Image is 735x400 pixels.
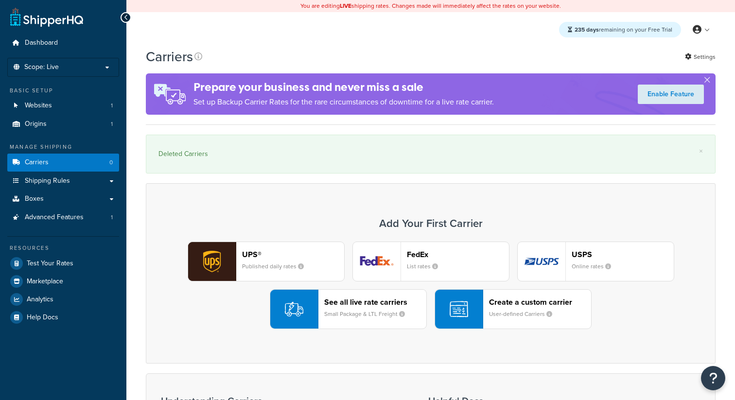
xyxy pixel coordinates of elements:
a: Marketplace [7,273,119,290]
a: Advanced Features 1 [7,209,119,226]
li: Carriers [7,154,119,172]
span: 1 [111,120,113,128]
a: Origins 1 [7,115,119,133]
a: Help Docs [7,309,119,326]
header: FedEx [407,250,509,259]
span: 0 [109,158,113,167]
a: × [699,147,703,155]
img: icon-carrier-custom-c93b8a24.svg [450,300,468,318]
img: ups logo [188,242,236,281]
header: USPS [572,250,674,259]
small: Published daily rates [242,262,312,271]
button: usps logoUSPSOnline rates [517,242,674,281]
img: ad-rules-rateshop-fe6ec290ccb7230408bd80ed9643f0289d75e0ffd9eb532fc0e269fcd187b520.png [146,73,193,115]
header: UPS® [242,250,344,259]
span: Websites [25,102,52,110]
a: Carriers 0 [7,154,119,172]
div: Basic Setup [7,87,119,95]
a: ShipperHQ Home [10,7,83,27]
button: Create a custom carrierUser-defined Carriers [435,289,592,329]
b: LIVE [340,1,351,10]
button: ups logoUPS®Published daily rates [188,242,345,281]
div: Manage Shipping [7,143,119,151]
a: Enable Feature [638,85,704,104]
span: Shipping Rules [25,177,70,185]
span: Advanced Features [25,213,84,222]
div: Resources [7,244,119,252]
span: 1 [111,213,113,222]
small: User-defined Carriers [489,310,560,318]
p: Set up Backup Carrier Rates for the rare circumstances of downtime for a live rate carrier. [193,95,494,109]
div: Deleted Carriers [158,147,703,161]
li: Origins [7,115,119,133]
a: Test Your Rates [7,255,119,272]
li: Advanced Features [7,209,119,226]
span: Test Your Rates [27,260,73,268]
a: Settings [685,50,716,64]
button: fedEx logoFedExList rates [352,242,509,281]
button: Open Resource Center [701,366,725,390]
img: fedEx logo [353,242,401,281]
small: Small Package & LTL Freight [324,310,413,318]
small: List rates [407,262,446,271]
div: remaining on your Free Trial [559,22,681,37]
header: See all live rate carriers [324,297,426,307]
a: Analytics [7,291,119,308]
span: Analytics [27,296,53,304]
span: Marketplace [27,278,63,286]
button: See all live rate carriersSmall Package & LTL Freight [270,289,427,329]
li: Websites [7,97,119,115]
h4: Prepare your business and never miss a sale [193,79,494,95]
a: Boxes [7,190,119,208]
a: Dashboard [7,34,119,52]
span: 1 [111,102,113,110]
img: usps logo [518,242,565,281]
span: Scope: Live [24,63,59,71]
span: Help Docs [27,313,58,322]
small: Online rates [572,262,619,271]
span: Dashboard [25,39,58,47]
span: Boxes [25,195,44,203]
h3: Add Your First Carrier [156,218,705,229]
span: Origins [25,120,47,128]
h1: Carriers [146,47,193,66]
img: icon-carrier-liverate-becf4550.svg [285,300,303,318]
span: Carriers [25,158,49,167]
strong: 235 days [575,25,599,34]
a: Shipping Rules [7,172,119,190]
a: Websites 1 [7,97,119,115]
header: Create a custom carrier [489,297,591,307]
